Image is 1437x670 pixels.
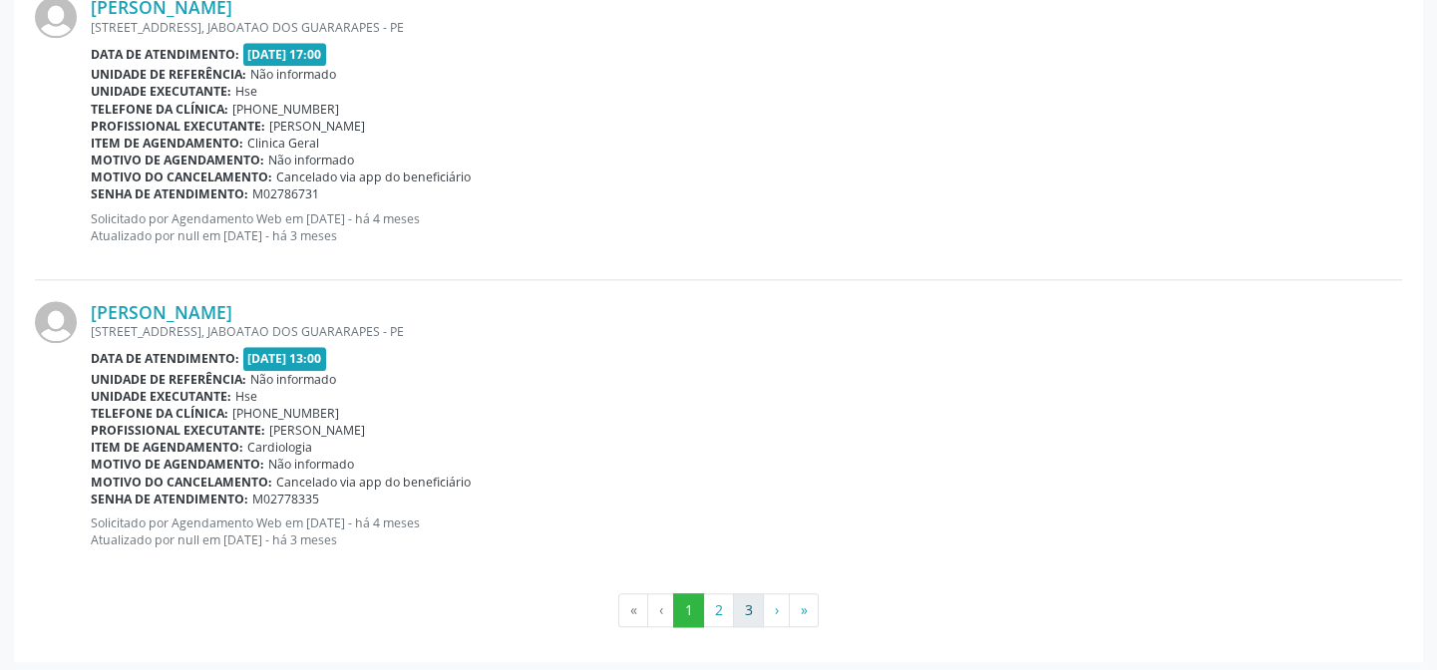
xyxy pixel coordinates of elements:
p: Solicitado por Agendamento Web em [DATE] - há 4 meses Atualizado por null em [DATE] - há 3 meses [91,210,1402,244]
span: [PHONE_NUMBER] [232,405,339,422]
b: Telefone da clínica: [91,405,228,422]
span: [PERSON_NAME] [269,422,365,439]
b: Data de atendimento: [91,46,239,63]
span: [DATE] 13:00 [243,347,327,370]
b: Unidade executante: [91,388,231,405]
b: Motivo de agendamento: [91,456,264,473]
b: Senha de atendimento: [91,185,248,202]
b: Unidade executante: [91,83,231,100]
div: [STREET_ADDRESS], JABOATAO DOS GUARARAPES - PE [91,323,1402,340]
b: Senha de atendimento: [91,491,248,507]
b: Unidade de referência: [91,371,246,388]
span: Cancelado via app do beneficiário [276,474,471,491]
span: Não informado [250,371,336,388]
span: [PHONE_NUMBER] [232,101,339,118]
button: Go to page 3 [733,593,764,627]
button: Go to next page [763,593,790,627]
span: Não informado [250,66,336,83]
img: img [35,301,77,343]
div: [STREET_ADDRESS], JABOATAO DOS GUARARAPES - PE [91,19,1402,36]
ul: Pagination [35,593,1402,627]
b: Motivo de agendamento: [91,152,264,168]
span: M02786731 [252,185,319,202]
p: Solicitado por Agendamento Web em [DATE] - há 4 meses Atualizado por null em [DATE] - há 3 meses [91,514,1402,548]
b: Data de atendimento: [91,350,239,367]
span: M02778335 [252,491,319,507]
b: Profissional executante: [91,422,265,439]
b: Telefone da clínica: [91,101,228,118]
b: Unidade de referência: [91,66,246,83]
a: [PERSON_NAME] [91,301,232,323]
b: Motivo do cancelamento: [91,168,272,185]
span: Cancelado via app do beneficiário [276,168,471,185]
button: Go to page 1 [673,593,704,627]
span: Não informado [268,152,354,168]
b: Profissional executante: [91,118,265,135]
span: Clinica Geral [247,135,319,152]
button: Go to page 2 [703,593,734,627]
span: Hse [235,83,257,100]
b: Item de agendamento: [91,135,243,152]
b: Item de agendamento: [91,439,243,456]
span: [PERSON_NAME] [269,118,365,135]
span: Não informado [268,456,354,473]
b: Motivo do cancelamento: [91,474,272,491]
button: Go to last page [789,593,819,627]
span: Hse [235,388,257,405]
span: [DATE] 17:00 [243,43,327,66]
span: Cardiologia [247,439,312,456]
